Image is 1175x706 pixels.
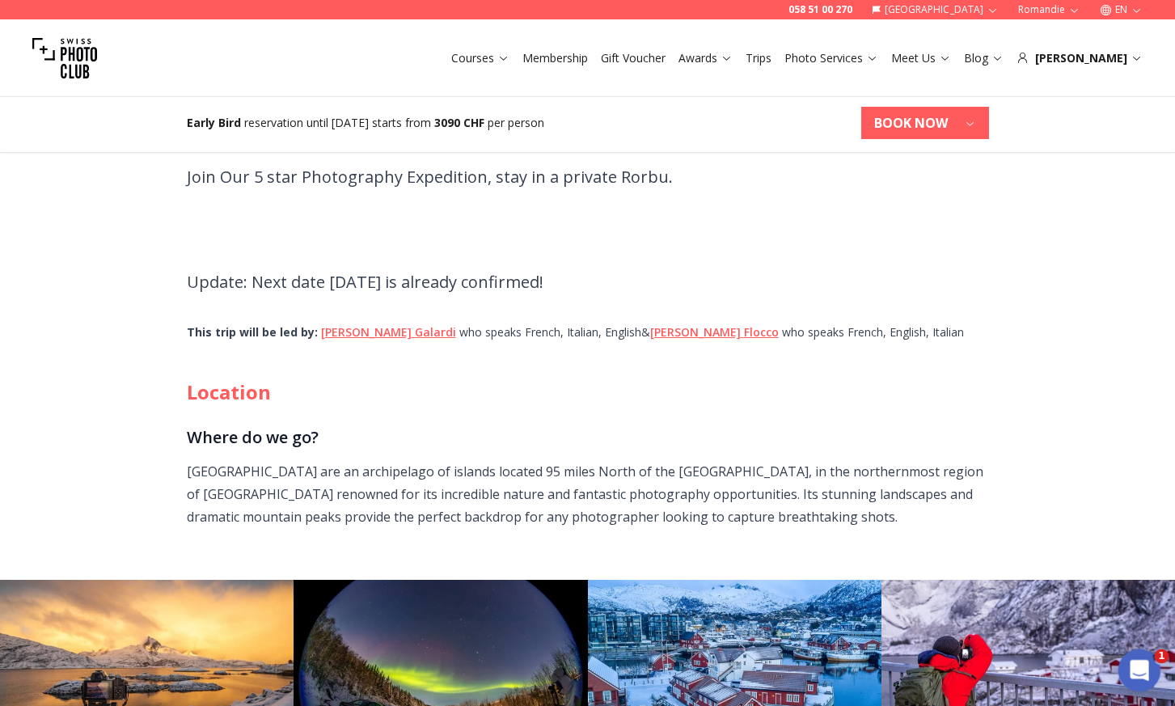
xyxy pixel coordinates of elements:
h3: Where do we go? [187,425,989,450]
button: Meet Us [885,47,957,70]
b: BOOK NOW [874,113,948,133]
a: 058 51 00 270 [788,3,852,16]
a: Gift Voucher [601,50,666,66]
div: who speaks French, Italian, English & who speaks French, English, Italian [187,324,989,340]
button: Awards [672,47,739,70]
button: BOOK NOW [861,107,989,139]
button: Membership [516,47,594,70]
p: Join Our 5 star Photography Expedition, stay in a private Rorbu. [187,161,989,193]
a: Blog [964,50,1004,66]
a: Meet Us [891,50,951,66]
button: Courses [445,47,516,70]
h2: Location [187,379,989,405]
a: Trips [746,50,771,66]
iframe: Intercom live chat [1118,649,1161,692]
b: 3090 CHF [434,115,484,130]
a: Courses [451,50,509,66]
a: Awards [678,50,733,66]
a: [PERSON_NAME] Flocco [650,324,779,340]
p: Update: Next date [DATE] is already confirmed! [187,266,989,298]
a: [PERSON_NAME] Galardi [321,324,456,340]
button: Trips [739,47,778,70]
a: Membership [522,50,588,66]
button: Blog [957,47,1010,70]
b: Early Bird [187,115,241,130]
b: This trip will be led by : [187,324,318,340]
span: 1 [1155,649,1169,664]
button: Gift Voucher [594,47,672,70]
div: [PERSON_NAME] [1017,50,1143,66]
img: Swiss photo club [32,26,97,91]
button: Photo Services [778,47,885,70]
a: Photo Services [784,50,878,66]
span: reservation until [DATE] starts from [244,115,431,130]
span: per person [488,115,544,130]
p: [GEOGRAPHIC_DATA] are an archipelago of islands located 95 miles North of the [GEOGRAPHIC_DATA], ... [187,460,989,528]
